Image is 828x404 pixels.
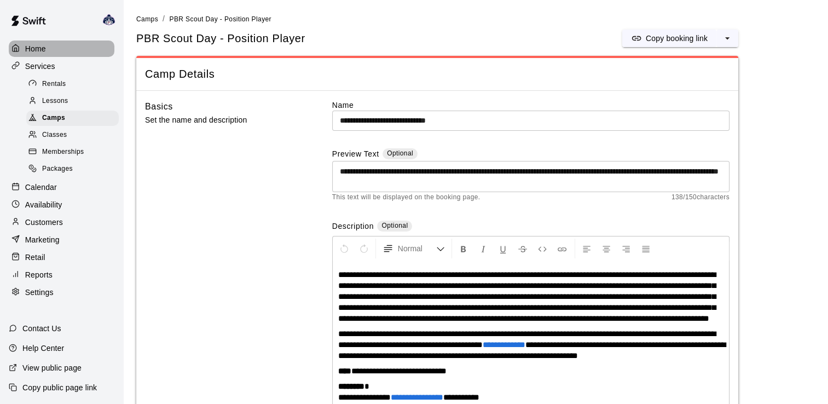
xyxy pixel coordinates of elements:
[716,30,738,47] button: select merge strategy
[42,113,65,124] span: Camps
[25,217,63,228] p: Customers
[617,239,635,258] button: Right Align
[26,111,119,126] div: Camps
[136,13,815,25] nav: breadcrumb
[26,161,123,178] a: Packages
[533,239,552,258] button: Insert Code
[26,144,123,161] a: Memberships
[145,100,173,114] h6: Basics
[622,30,738,47] div: split button
[9,179,114,195] a: Calendar
[9,249,114,266] a: Retail
[26,77,119,92] div: Rentals
[22,343,64,354] p: Help Center
[398,243,436,254] span: Normal
[26,145,119,160] div: Memberships
[332,100,729,111] label: Name
[25,199,62,210] p: Availability
[42,147,84,158] span: Memberships
[136,15,158,23] span: Camps
[26,128,119,143] div: Classes
[26,93,123,109] a: Lessons
[387,149,413,157] span: Optional
[622,30,716,47] button: Copy booking link
[145,67,729,82] span: Camp Details
[25,234,60,245] p: Marketing
[145,113,297,127] p: Set the name and description
[335,239,354,258] button: Undo
[22,382,97,393] p: Copy public page link
[381,222,408,229] span: Optional
[355,239,373,258] button: Redo
[9,232,114,248] a: Marketing
[25,43,46,54] p: Home
[671,192,729,203] span: 138 / 150 characters
[9,214,114,230] a: Customers
[22,362,82,373] p: View public page
[136,14,158,23] a: Camps
[42,130,67,141] span: Classes
[136,31,305,46] h5: PBR Scout Day - Position Player
[26,76,123,93] a: Rentals
[26,94,119,109] div: Lessons
[597,239,616,258] button: Center Align
[22,323,61,334] p: Contact Us
[42,96,68,107] span: Lessons
[25,61,55,72] p: Services
[332,148,379,161] label: Preview Text
[25,287,54,298] p: Settings
[332,221,374,233] label: Description
[378,239,449,258] button: Formatting Options
[26,110,123,127] a: Camps
[100,9,123,31] div: Larry Yurkonis
[636,239,655,258] button: Justify Align
[42,164,73,175] span: Packages
[9,284,114,301] a: Settings
[513,239,532,258] button: Format Strikethrough
[25,182,57,193] p: Calendar
[9,197,114,213] a: Availability
[163,13,165,25] li: /
[169,15,271,23] span: PBR Scout Day - Position Player
[577,239,596,258] button: Left Align
[494,239,512,258] button: Format Underline
[9,41,114,57] a: Home
[9,58,114,74] a: Services
[26,161,119,177] div: Packages
[42,79,66,90] span: Rentals
[26,127,123,144] a: Classes
[25,252,45,263] p: Retail
[9,267,114,283] a: Reports
[454,239,473,258] button: Format Bold
[332,192,480,203] span: This text will be displayed on the booking page.
[102,13,115,26] img: Larry Yurkonis
[553,239,571,258] button: Insert Link
[474,239,493,258] button: Format Italics
[646,33,708,44] p: Copy booking link
[25,269,53,280] p: Reports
